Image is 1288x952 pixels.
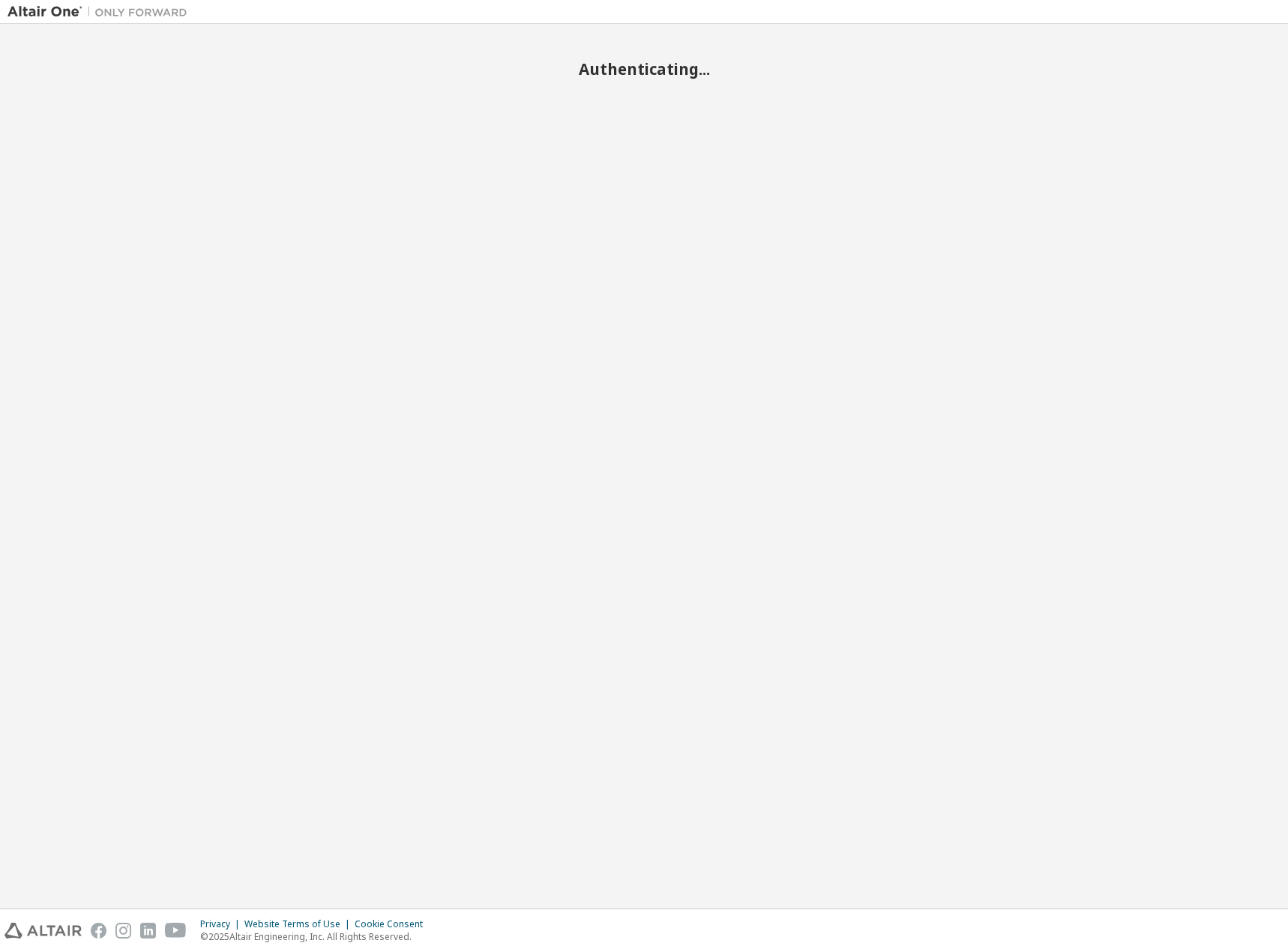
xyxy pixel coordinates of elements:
[165,923,187,939] img: youtube.svg
[244,918,355,930] div: Website Terms of Use
[4,923,82,939] img: altair_logo.svg
[200,918,244,930] div: Privacy
[91,923,106,939] img: facebook.svg
[355,918,432,930] div: Cookie Consent
[115,923,131,939] img: instagram.svg
[140,923,156,939] img: linkedin.svg
[7,4,195,19] img: Altair One
[200,930,432,943] p: © 2025 Altair Engineering, Inc. All Rights Reserved.
[7,59,1281,79] h2: Authenticating...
